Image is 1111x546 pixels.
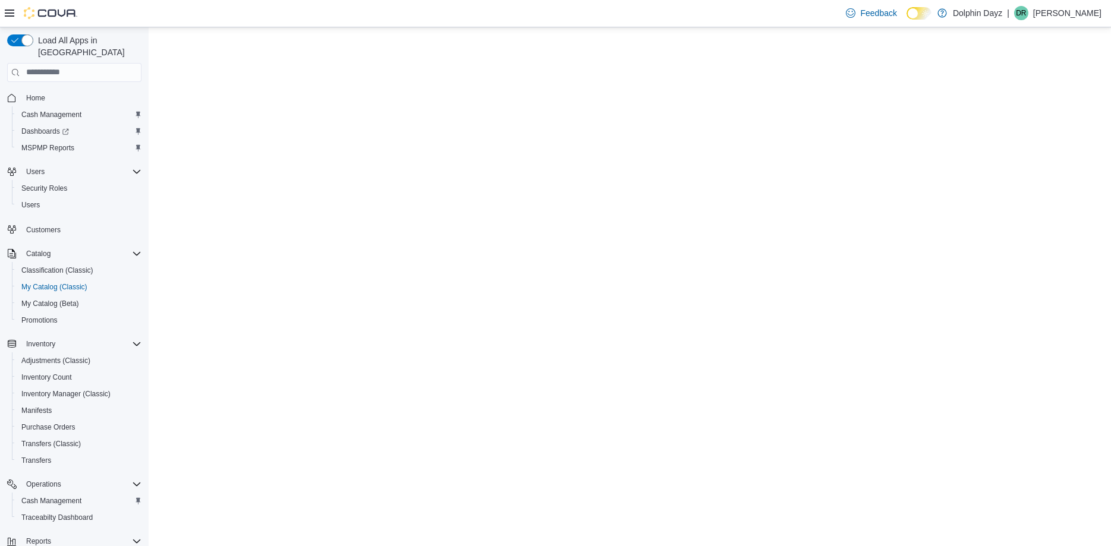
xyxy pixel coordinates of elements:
[12,419,146,435] button: Purchase Orders
[1033,6,1101,20] p: [PERSON_NAME]
[17,437,141,451] span: Transfers (Classic)
[1007,6,1009,20] p: |
[17,354,141,368] span: Adjustments (Classic)
[33,34,141,58] span: Load All Apps in [GEOGRAPHIC_DATA]
[21,127,69,136] span: Dashboards
[17,403,141,418] span: Manifests
[17,403,56,418] a: Manifests
[2,163,146,180] button: Users
[17,437,86,451] a: Transfers (Classic)
[17,124,74,138] a: Dashboards
[953,6,1002,20] p: Dolphin Dayz
[21,299,79,308] span: My Catalog (Beta)
[17,420,141,434] span: Purchase Orders
[1014,6,1028,20] div: Donna Ryan
[17,370,77,384] a: Inventory Count
[21,247,55,261] button: Catalog
[26,536,51,546] span: Reports
[17,313,62,327] a: Promotions
[12,386,146,402] button: Inventory Manager (Classic)
[24,7,77,19] img: Cova
[2,476,146,493] button: Operations
[12,123,146,140] a: Dashboards
[860,7,896,19] span: Feedback
[17,280,92,294] a: My Catalog (Classic)
[12,180,146,197] button: Security Roles
[21,389,111,399] span: Inventory Manager (Classic)
[12,279,146,295] button: My Catalog (Classic)
[17,280,141,294] span: My Catalog (Classic)
[12,435,146,452] button: Transfers (Classic)
[21,373,72,382] span: Inventory Count
[21,247,141,261] span: Catalog
[2,336,146,352] button: Inventory
[21,477,141,491] span: Operations
[21,406,52,415] span: Manifests
[1016,6,1026,20] span: DR
[17,124,141,138] span: Dashboards
[17,108,86,122] a: Cash Management
[12,493,146,509] button: Cash Management
[17,198,141,212] span: Users
[26,479,61,489] span: Operations
[17,387,141,401] span: Inventory Manager (Classic)
[12,369,146,386] button: Inventory Count
[17,370,141,384] span: Inventory Count
[12,452,146,469] button: Transfers
[21,422,75,432] span: Purchase Orders
[21,91,50,105] a: Home
[17,198,45,212] a: Users
[21,184,67,193] span: Security Roles
[17,296,141,311] span: My Catalog (Beta)
[26,249,51,258] span: Catalog
[21,110,81,119] span: Cash Management
[17,510,97,525] a: Traceabilty Dashboard
[21,513,93,522] span: Traceabilty Dashboard
[17,453,56,468] a: Transfers
[12,295,146,312] button: My Catalog (Beta)
[17,494,86,508] a: Cash Management
[21,439,81,449] span: Transfers (Classic)
[21,282,87,292] span: My Catalog (Classic)
[26,225,61,235] span: Customers
[21,356,90,365] span: Adjustments (Classic)
[21,496,81,506] span: Cash Management
[17,263,141,277] span: Classification (Classic)
[2,245,146,262] button: Catalog
[17,494,141,508] span: Cash Management
[21,337,141,351] span: Inventory
[12,262,146,279] button: Classification (Classic)
[21,143,74,153] span: MSPMP Reports
[17,181,72,195] a: Security Roles
[26,93,45,103] span: Home
[21,165,49,179] button: Users
[21,337,60,351] button: Inventory
[21,165,141,179] span: Users
[21,477,66,491] button: Operations
[12,312,146,329] button: Promotions
[26,167,45,176] span: Users
[21,223,65,237] a: Customers
[17,141,79,155] a: MSPMP Reports
[17,420,80,434] a: Purchase Orders
[21,222,141,236] span: Customers
[907,7,931,20] input: Dark Mode
[12,509,146,526] button: Traceabilty Dashboard
[21,266,93,275] span: Classification (Classic)
[21,315,58,325] span: Promotions
[12,197,146,213] button: Users
[12,402,146,419] button: Manifests
[12,106,146,123] button: Cash Management
[17,263,98,277] a: Classification (Classic)
[2,89,146,106] button: Home
[2,220,146,238] button: Customers
[17,387,115,401] a: Inventory Manager (Classic)
[17,453,141,468] span: Transfers
[17,510,141,525] span: Traceabilty Dashboard
[21,456,51,465] span: Transfers
[17,181,141,195] span: Security Roles
[21,200,40,210] span: Users
[12,352,146,369] button: Adjustments (Classic)
[17,296,84,311] a: My Catalog (Beta)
